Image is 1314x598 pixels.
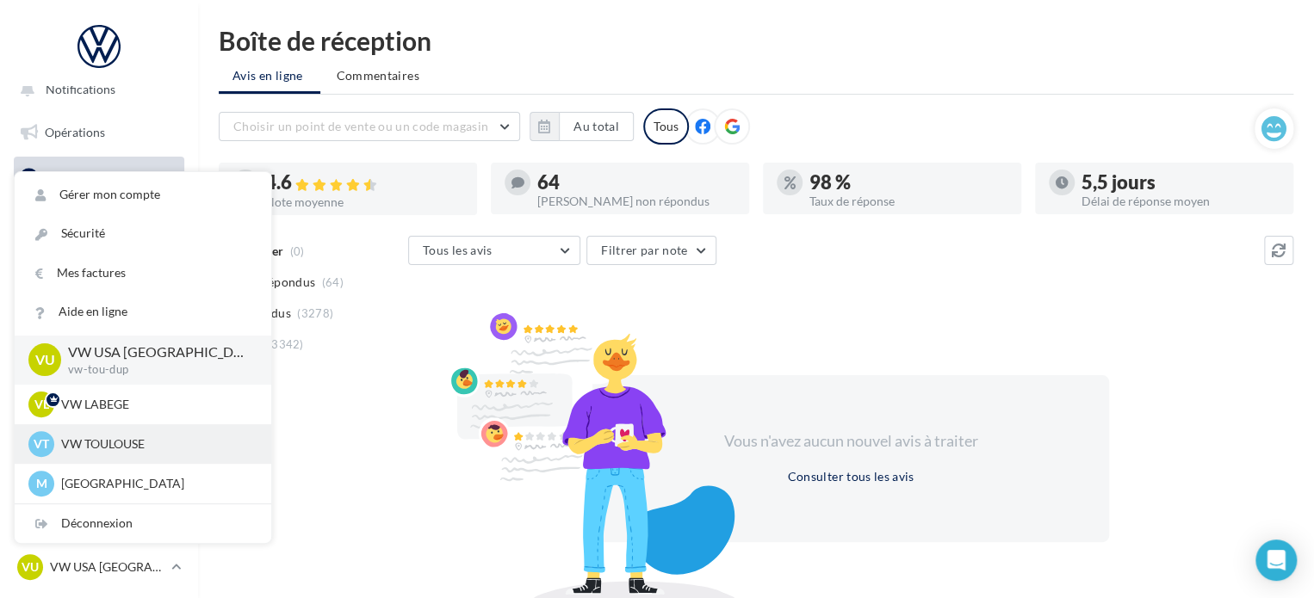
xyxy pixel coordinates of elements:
div: 98 % [809,173,1007,192]
span: VT [34,435,49,453]
p: [GEOGRAPHIC_DATA] [61,475,251,492]
span: VL [34,396,49,413]
a: Campagnes [10,244,188,281]
button: Au total [559,112,634,141]
div: [PERSON_NAME] non répondus [537,195,735,207]
a: PLV et print personnalisable [10,415,188,465]
button: Consulter tous les avis [780,466,920,487]
button: Choisir un point de vente ou un code magasin [219,112,520,141]
span: (3278) [297,306,333,320]
a: Aide en ligne [15,293,271,331]
div: 64 [537,173,735,192]
button: Filtrer par note [586,236,716,265]
span: (64) [322,275,344,289]
div: Tous [643,108,689,145]
div: Délai de réponse moyen [1082,195,1280,207]
span: VU [35,350,55,370]
a: Visibilité en ligne [10,201,188,237]
p: VW USA [GEOGRAPHIC_DATA] [68,342,244,362]
a: Opérations [10,114,188,151]
a: Campagnes DataOnDemand [10,472,188,523]
a: Médiathèque [10,330,188,366]
p: VW TOULOUSE [61,435,251,453]
a: Mes factures [15,254,271,293]
a: Calendrier [10,373,188,409]
a: Sécurité [15,214,271,253]
p: VW LABEGE [61,396,251,413]
span: Commentaires [337,68,419,83]
div: Taux de réponse [809,195,1007,207]
span: VU [22,558,39,576]
span: Opérations [45,125,105,139]
div: 4.6 [265,173,463,193]
a: Gérer mon compte [15,176,271,214]
span: Tous les avis [423,243,493,257]
div: Vous n'avez aucun nouvel avis à traiter [703,430,999,453]
div: Boîte de réception [219,28,1293,53]
div: Note moyenne [265,196,463,208]
span: (3342) [268,337,304,351]
button: Notifications [10,71,181,108]
p: VW USA [GEOGRAPHIC_DATA] [50,558,164,576]
span: Non répondus [235,274,315,291]
span: M [36,475,47,492]
a: VU VW USA [GEOGRAPHIC_DATA] [14,551,184,583]
span: Notifications [46,82,115,96]
span: Boîte de réception [44,168,142,182]
div: Open Intercom Messenger [1255,539,1297,581]
button: Au total [530,112,634,141]
a: Contacts [10,287,188,323]
p: vw-tou-dup [68,362,244,378]
a: Boîte de réception [10,157,188,194]
div: Déconnexion [15,504,271,543]
button: Tous les avis [408,236,580,265]
div: 5,5 jours [1082,173,1280,192]
span: Choisir un point de vente ou un code magasin [233,119,488,133]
